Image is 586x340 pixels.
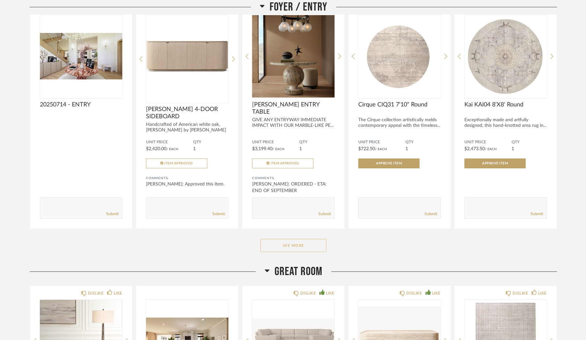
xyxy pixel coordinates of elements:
[106,211,119,217] a: Submit
[512,147,514,151] span: 1
[252,181,335,194] div: [PERSON_NAME]: ORDERED - ETA: END OF SEPTEMBER
[406,290,422,297] div: DISLIKE
[464,101,547,108] span: Kai KAI04 8'X8' Round
[252,140,299,145] span: Unit Price
[531,211,543,217] a: Submit
[146,140,193,145] span: Unit Price
[260,239,326,252] button: See More
[485,148,497,151] span: / Each
[193,140,228,145] span: QTY
[464,158,526,168] button: Approve Item
[146,15,228,98] img: undefined
[432,290,441,297] div: LIKE
[166,148,178,151] span: / Each
[252,147,273,151] span: $3,199.40
[326,290,335,297] div: LIKE
[464,117,547,128] div: Exceptionally made and artfully designed, this hand-knotted area rug in...
[146,181,228,187] div: [PERSON_NAME]: Approved this item.
[358,117,441,128] div: The Cirque collection artistically melds contemporary appeal with the timeless...
[212,211,225,217] a: Submit
[252,117,335,128] div: GIVE ANY ENTRYWAY IMMEDIATE IMPACT WITH OUR MARBLE-LIKE PE...
[146,122,228,139] div: Handcrafted of American white oak, [PERSON_NAME] by [PERSON_NAME] and [PERSON_NAME]...
[275,265,322,279] span: Great Room
[358,147,375,151] span: $722.50
[252,158,313,168] button: Item Approved
[512,140,547,145] span: QTY
[299,140,335,145] span: QTY
[464,15,547,98] img: undefined
[375,148,387,151] span: / Each
[252,15,335,98] img: undefined
[300,290,316,297] div: DISLIKE
[376,162,402,165] span: Approve Item
[40,15,122,98] img: undefined
[358,101,441,108] span: Cirque CIQ31 7'10" Round
[464,147,485,151] span: $2,473.50
[146,106,228,120] span: [PERSON_NAME] 4-DOOR SIDEBOARD
[146,147,166,151] span: $2,420.00
[358,140,405,145] span: Unit Price
[358,158,420,168] button: Approve Item
[146,15,228,98] div: 0
[299,147,302,151] span: 1
[40,101,122,108] span: 20250714 - ENTRY
[193,147,196,151] span: 1
[425,211,437,217] a: Submit
[513,290,528,297] div: DISLIKE
[464,140,512,145] span: Unit Price
[252,175,335,182] div: Comments:
[164,162,193,165] span: Item Approved
[273,148,284,151] span: / Each
[318,211,331,217] a: Submit
[482,162,508,165] span: Approve Item
[405,140,441,145] span: QTY
[114,290,122,297] div: LIKE
[271,162,299,165] span: Item Approved
[358,15,441,98] img: undefined
[88,290,103,297] div: DISLIKE
[146,158,207,168] button: Item Approved
[538,290,547,297] div: LIKE
[405,147,408,151] span: 1
[146,175,228,182] div: Comments:
[252,101,335,116] span: [PERSON_NAME] ENTRY TABLE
